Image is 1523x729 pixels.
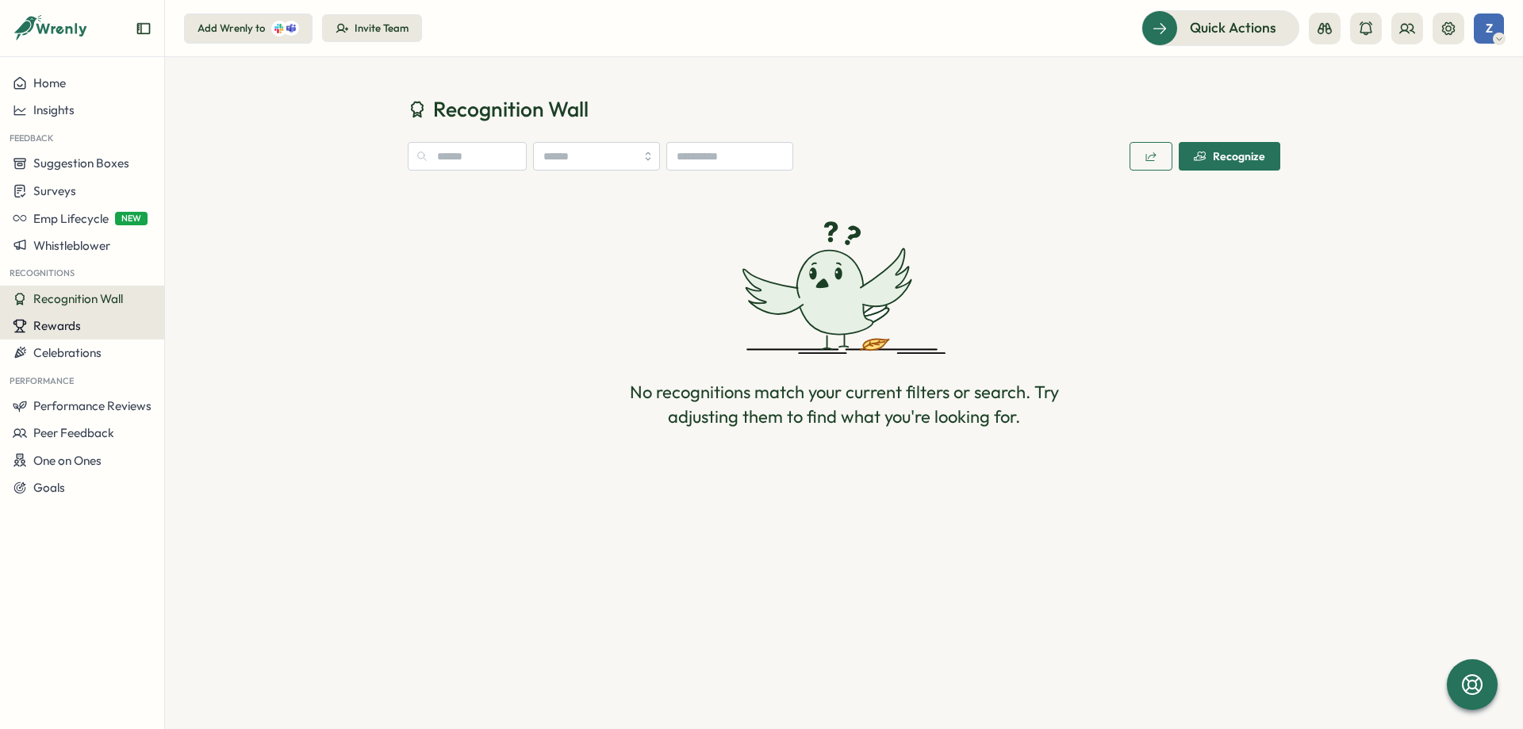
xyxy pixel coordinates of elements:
[616,380,1072,429] div: No recognitions match your current filters or search. Try adjusting them to find what you're look...
[184,13,313,44] button: Add Wrenly to
[1486,21,1493,35] span: Z
[33,425,114,440] span: Peer Feedback
[433,95,589,123] span: Recognition Wall
[33,345,102,360] span: Celebrations
[1194,150,1265,163] div: Recognize
[355,21,409,36] div: Invite Team
[33,318,81,333] span: Rewards
[33,480,65,495] span: Goals
[1474,13,1504,44] button: Z
[33,238,110,253] span: Whistleblower
[33,75,66,90] span: Home
[33,211,109,226] span: Emp Lifecycle
[1141,10,1299,45] button: Quick Actions
[33,183,76,198] span: Surveys
[33,102,75,117] span: Insights
[33,291,123,306] span: Recognition Wall
[1179,142,1280,171] button: Recognize
[322,14,422,43] button: Invite Team
[33,398,152,413] span: Performance Reviews
[198,21,265,36] div: Add Wrenly to
[136,21,152,36] button: Expand sidebar
[33,453,102,468] span: One on Ones
[33,155,129,171] span: Suggestion Boxes
[115,212,148,225] span: NEW
[1190,17,1276,38] span: Quick Actions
